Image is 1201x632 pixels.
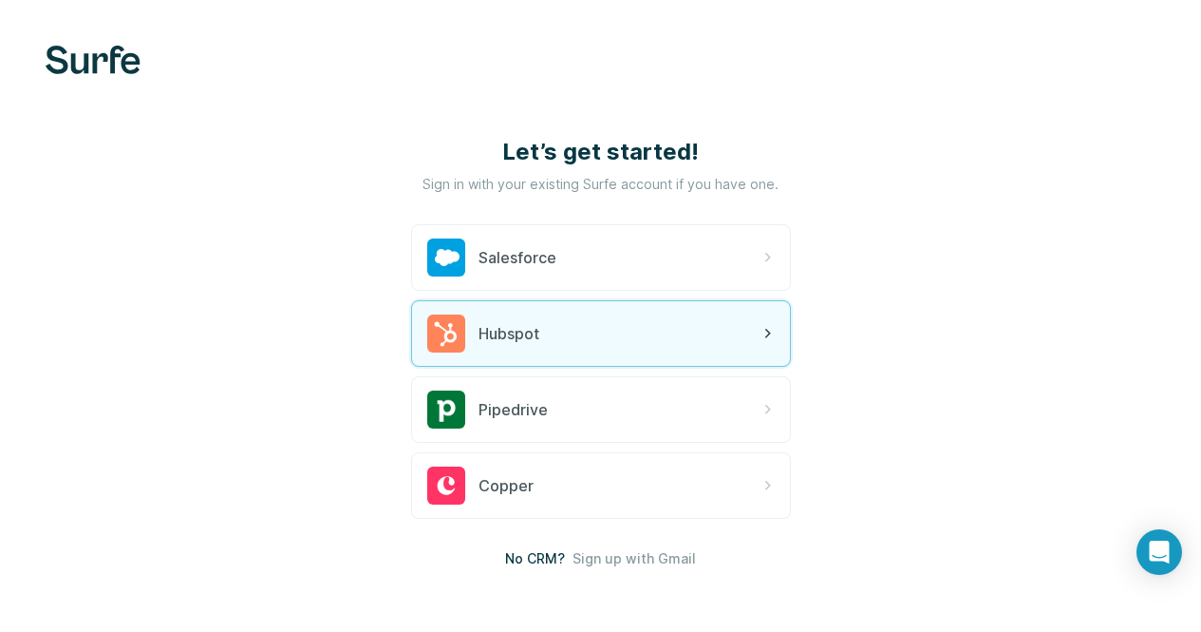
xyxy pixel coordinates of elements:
button: Sign up with Gmail [572,549,696,568]
div: Open Intercom Messenger [1136,529,1182,575]
img: pipedrive's logo [427,391,465,429]
img: hubspot's logo [427,315,465,353]
img: copper's logo [427,467,465,505]
p: Sign in with your existing Surfe account if you have one. [422,175,779,194]
span: Pipedrive [479,398,548,421]
h1: Let’s get started! [411,137,791,167]
img: Surfe's logo [46,46,141,74]
span: Salesforce [479,246,556,269]
img: salesforce's logo [427,239,465,277]
span: Hubspot [479,322,539,345]
span: No CRM? [505,549,565,568]
span: Copper [479,474,534,497]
